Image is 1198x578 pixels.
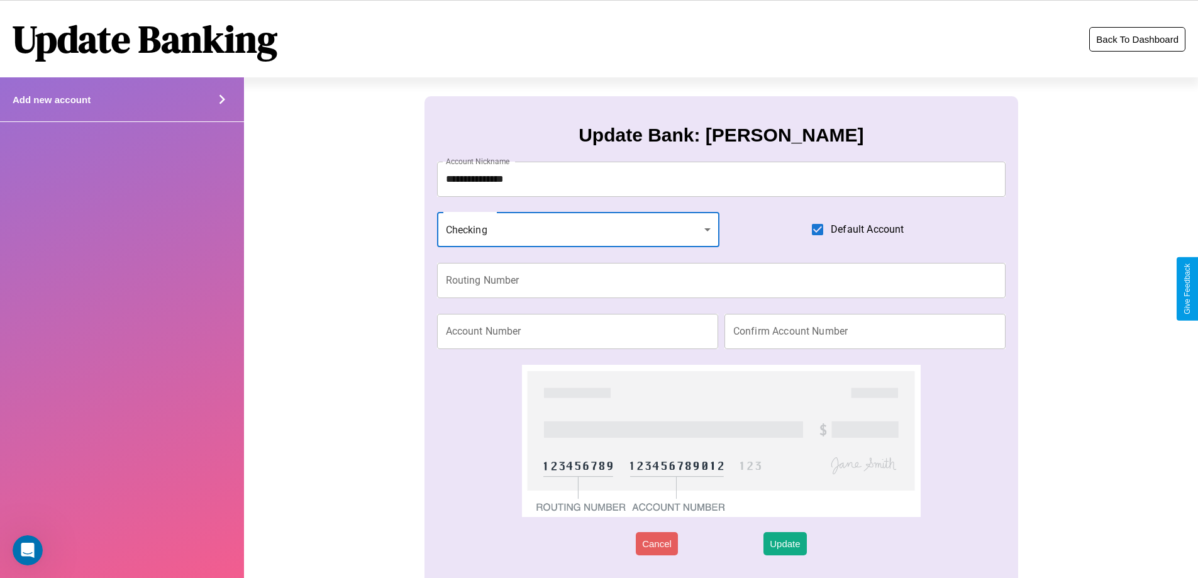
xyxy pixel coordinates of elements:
[13,535,43,565] iframe: Intercom live chat
[446,156,510,167] label: Account Nickname
[763,532,806,555] button: Update
[636,532,678,555] button: Cancel
[579,125,863,146] h3: Update Bank: [PERSON_NAME]
[13,13,277,65] h1: Update Banking
[1183,264,1192,314] div: Give Feedback
[13,94,91,105] h4: Add new account
[1089,27,1185,52] button: Back To Dashboard
[831,222,904,237] span: Default Account
[522,365,920,517] img: check
[437,212,720,247] div: Checking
